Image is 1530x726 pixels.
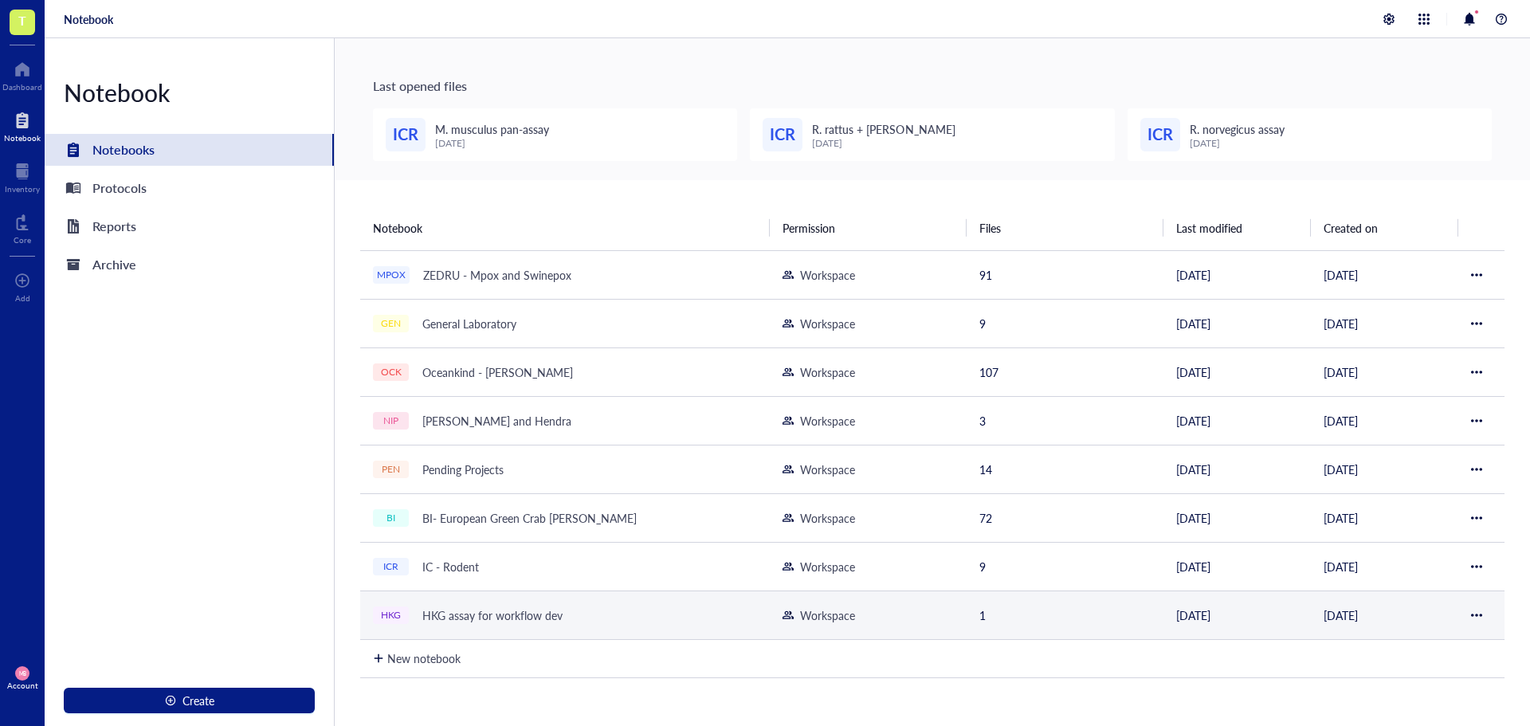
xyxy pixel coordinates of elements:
div: Archive [92,253,136,276]
div: Workspace [800,363,855,381]
div: Dashboard [2,82,42,92]
div: ZEDRU - Mpox and Swinepox [416,264,579,286]
div: Workspace [800,509,855,527]
span: ICR [1147,122,1173,147]
span: ICR [393,122,418,147]
th: Notebook [360,206,770,250]
a: Dashboard [2,57,42,92]
td: [DATE] [1163,445,1311,493]
div: New notebook [387,649,461,667]
td: [DATE] [1163,493,1311,542]
td: [DATE] [1163,299,1311,347]
td: [DATE] [1311,493,1458,542]
td: 107 [967,347,1163,396]
td: [DATE] [1311,396,1458,445]
td: 72 [967,493,1163,542]
td: 9 [967,299,1163,347]
div: IC - Rodent [415,555,486,578]
td: 1 [967,591,1163,639]
a: Inventory [5,159,40,194]
span: MB [18,670,25,677]
span: M. musculus pan-assay [435,121,549,137]
div: Workspace [800,606,855,624]
span: ICR [770,122,795,147]
div: Core [14,235,31,245]
td: 3 [967,396,1163,445]
div: Workspace [800,461,855,478]
span: Create [182,694,214,707]
td: [DATE] [1311,591,1458,639]
td: [DATE] [1163,542,1311,591]
div: General Laboratory [415,312,524,335]
th: Last modified [1163,206,1311,250]
td: [DATE] [1163,250,1311,299]
div: Pending Projects [415,458,511,481]
div: [DATE] [435,138,549,149]
span: R. norvegicus assay [1190,121,1285,137]
th: Files [967,206,1163,250]
div: Last opened files [373,77,1492,96]
div: Inventory [5,184,40,194]
a: Notebook [64,12,113,26]
a: Archive [45,249,334,281]
td: [DATE] [1311,445,1458,493]
div: Add [15,293,30,303]
div: Notebooks [92,139,155,161]
th: Created on [1311,206,1458,250]
div: Workspace [800,266,855,284]
div: [DATE] [1190,138,1285,149]
a: Core [14,210,31,245]
div: Notebook [45,77,334,108]
td: 9 [967,542,1163,591]
td: [DATE] [1163,396,1311,445]
a: Reports [45,210,334,242]
span: R. rattus + [PERSON_NAME] [812,121,955,137]
div: Notebook [4,133,41,143]
td: 14 [967,445,1163,493]
td: [DATE] [1163,591,1311,639]
td: [DATE] [1311,347,1458,396]
th: Permission [770,206,967,250]
a: Notebooks [45,134,334,166]
td: [DATE] [1311,542,1458,591]
div: [PERSON_NAME] and Hendra [415,410,579,432]
div: HKG assay for workflow dev [415,604,570,626]
div: Oceankind - [PERSON_NAME] [415,361,580,383]
div: Account [7,681,38,690]
span: T [18,10,26,30]
td: [DATE] [1311,250,1458,299]
div: Workspace [800,558,855,575]
div: [DATE] [812,138,955,149]
div: Reports [92,215,136,237]
a: Protocols [45,172,334,204]
div: BI- European Green Crab [PERSON_NAME] [415,507,644,529]
div: Workspace [800,412,855,430]
a: Notebook [4,108,41,143]
td: [DATE] [1163,347,1311,396]
td: 91 [967,250,1163,299]
div: Protocols [92,177,147,199]
button: Create [64,688,315,713]
td: [DATE] [1311,299,1458,347]
div: Workspace [800,315,855,332]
